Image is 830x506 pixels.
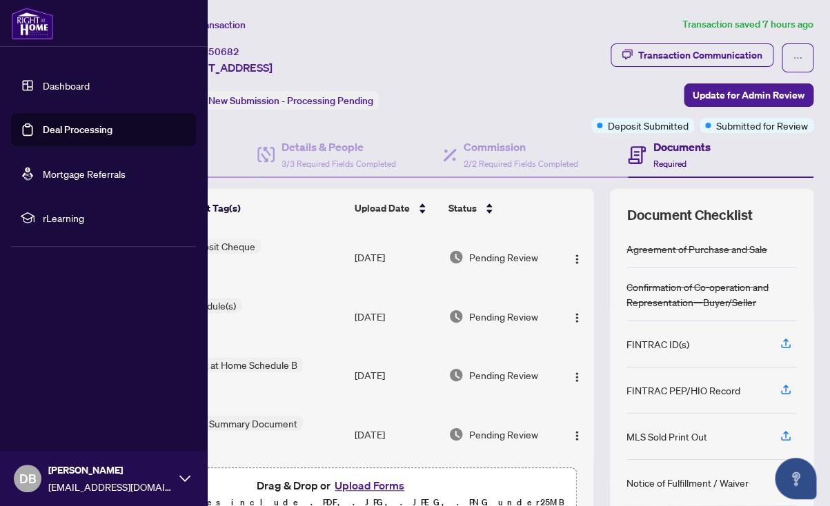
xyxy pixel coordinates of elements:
span: Drag & Drop or [257,476,408,494]
div: FINTRAC ID(s) [626,336,689,352]
th: Upload Date [349,189,443,227]
button: Logo [566,246,588,268]
h4: Details & People [281,139,396,155]
span: 2/2 Required Fields Completed [464,159,578,169]
span: 50682 [208,45,239,58]
h4: Commission [464,139,578,155]
th: Status [443,189,560,227]
span: View Transaction [172,19,246,31]
img: logo [11,7,54,40]
img: Document Status [448,367,464,383]
button: Upload Forms [330,476,408,494]
div: Confirmation of Co-operation and Representation—Buyer/Seller [626,279,797,310]
h4: Documents [653,139,710,155]
span: DB [19,469,37,488]
a: Dashboard [43,79,90,92]
img: Logo [571,312,582,323]
span: Submitted for Review [716,118,808,133]
span: [EMAIL_ADDRESS][DOMAIN_NAME] [48,479,172,494]
a: Deal Processing [43,123,112,136]
span: Schedule(s) [180,298,241,313]
span: ellipsis [793,53,802,63]
span: Right at Home Schedule B [180,357,303,372]
div: Agreement of Purchase and Sale [626,241,767,256]
span: Update for Admin Review [693,84,804,106]
span: Status [448,201,477,216]
button: Status IconDeposit Cheque [165,239,261,276]
span: Deposit Submitted [608,118,689,133]
button: Open asap [775,458,816,499]
span: Pending Review [469,367,538,383]
span: Pending Review [469,427,538,442]
div: Status: [171,91,379,110]
span: Deposit Cheque [180,239,261,254]
div: FINTRAC PEP/HIO Record [626,383,740,398]
button: Transaction Communication [611,43,773,67]
div: Transaction Communication [638,44,762,66]
span: [PERSON_NAME] [48,463,172,478]
button: Update for Admin Review [684,83,813,107]
img: Document Status [448,309,464,324]
div: Notice of Fulfillment / Waiver [626,475,749,490]
div: MLS Sold Print Out [626,429,707,444]
img: Logo [571,372,582,383]
img: Logo [571,254,582,265]
span: [STREET_ADDRESS] [171,59,273,76]
img: Logo [571,430,582,441]
span: Offer Summary Document [180,416,303,431]
td: [DATE] [349,227,443,287]
span: rLearning [43,210,186,225]
a: Mortgage Referrals [43,168,126,180]
span: New Submission - Processing Pending [208,94,373,107]
button: Status IconOffer Summary Document [165,416,303,453]
span: Upload Date [355,201,410,216]
button: Logo [566,423,588,445]
img: Document Status [448,427,464,442]
button: Logo [566,305,588,327]
img: Document Status [448,250,464,265]
td: [DATE] [349,346,443,405]
button: Status IconRight at Home Schedule B [165,357,303,394]
article: Transaction saved 7 hours ago [682,17,813,32]
td: [DATE] [349,287,443,346]
span: Required [653,159,686,169]
button: Logo [566,364,588,386]
span: Pending Review [469,309,538,324]
span: 3/3 Required Fields Completed [281,159,396,169]
span: Pending Review [469,250,538,265]
td: [DATE] [349,405,443,464]
th: Document Tag(s) [159,189,349,227]
span: Document Checklist [626,205,752,225]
